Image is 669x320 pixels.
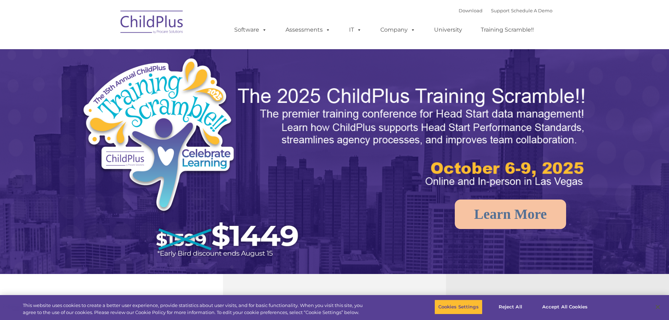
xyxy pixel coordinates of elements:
[342,23,369,37] a: IT
[538,300,591,314] button: Accept All Cookies
[373,23,422,37] a: Company
[117,6,187,41] img: ChildPlus by Procare Solutions
[98,46,119,52] span: Last name
[98,75,127,80] span: Phone number
[511,8,552,13] a: Schedule A Demo
[427,23,469,37] a: University
[227,23,274,37] a: Software
[650,299,665,315] button: Close
[459,8,483,13] a: Download
[23,302,368,316] div: This website uses cookies to create a better user experience, provide statistics about user visit...
[278,23,337,37] a: Assessments
[488,300,532,314] button: Reject All
[434,300,483,314] button: Cookies Settings
[459,8,552,13] font: |
[474,23,541,37] a: Training Scramble!!
[455,200,566,229] a: Learn More
[491,8,510,13] a: Support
